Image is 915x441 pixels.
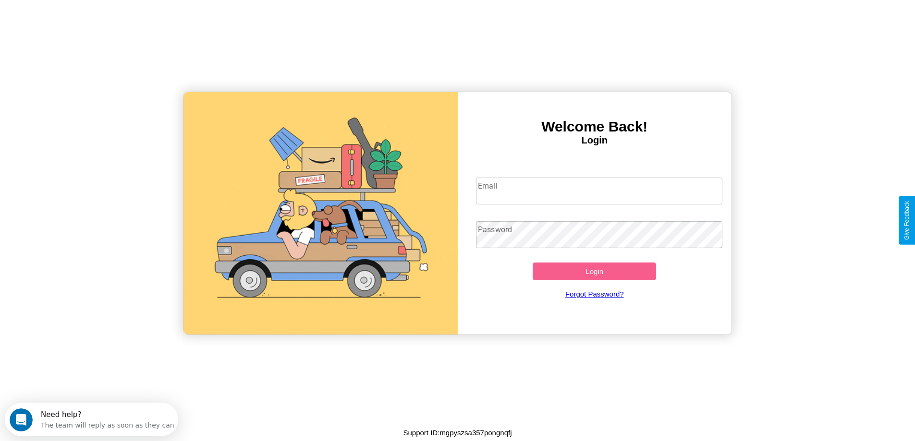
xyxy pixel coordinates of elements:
[458,135,732,146] h4: Login
[36,16,170,26] div: The team will reply as soon as they can
[4,4,179,30] div: Open Intercom Messenger
[471,280,718,308] a: Forgot Password?
[5,403,178,436] iframe: Intercom live chat discovery launcher
[36,8,170,16] div: Need help?
[403,426,512,439] p: Support ID: mgpyszsa357pongnqfj
[183,92,458,334] img: gif
[533,262,656,280] button: Login
[903,201,910,240] div: Give Feedback
[10,408,33,431] iframe: Intercom live chat
[458,119,732,135] h3: Welcome Back!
